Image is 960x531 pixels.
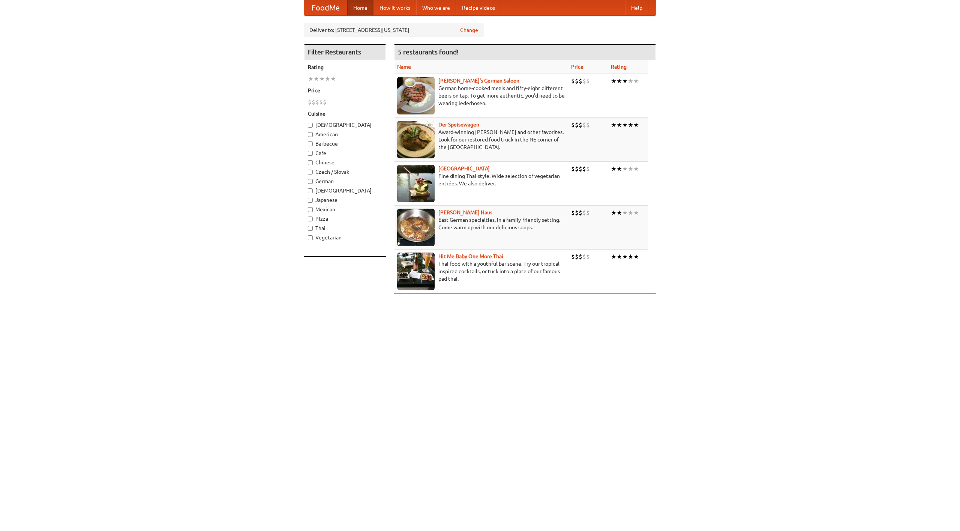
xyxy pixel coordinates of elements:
a: Der Speisewagen [438,122,479,128]
li: ★ [622,253,628,261]
input: Barbecue [308,141,313,146]
label: [DEMOGRAPHIC_DATA] [308,121,382,129]
label: [DEMOGRAPHIC_DATA] [308,187,382,194]
li: ★ [633,165,639,173]
li: $ [575,77,579,85]
a: Hit Me Baby One More Thai [438,253,503,259]
li: $ [575,121,579,129]
ng-pluralize: 5 restaurants found! [398,48,459,56]
label: German [308,178,382,185]
a: [PERSON_NAME]'s German Saloon [438,78,519,84]
li: $ [579,165,582,173]
li: $ [312,98,315,106]
p: Award-winning [PERSON_NAME] and other favorites. Look for our restored food truck in the NE corne... [397,128,565,151]
h5: Cuisine [308,110,382,117]
li: $ [582,121,586,129]
input: [DEMOGRAPHIC_DATA] [308,123,313,128]
li: ★ [633,77,639,85]
li: $ [323,98,327,106]
li: $ [582,253,586,261]
div: Deliver to: [STREET_ADDRESS][US_STATE] [304,23,484,37]
li: $ [579,77,582,85]
a: How it works [373,0,416,15]
li: ★ [319,75,325,83]
label: Japanese [308,196,382,204]
li: ★ [308,75,313,83]
label: Cafe [308,149,382,157]
input: Cafe [308,151,313,156]
li: ★ [622,77,628,85]
li: ★ [616,77,622,85]
a: Change [460,26,478,34]
input: Czech / Slovak [308,170,313,174]
label: Thai [308,224,382,232]
a: Rating [611,64,627,70]
img: satay.jpg [397,165,435,202]
li: ★ [611,253,616,261]
li: ★ [330,75,336,83]
img: kohlhaus.jpg [397,209,435,246]
li: $ [586,253,590,261]
label: Czech / Slovak [308,168,382,176]
a: Recipe videos [456,0,501,15]
li: $ [586,165,590,173]
img: esthers.jpg [397,77,435,114]
li: ★ [628,77,633,85]
li: ★ [622,209,628,217]
h5: Rating [308,63,382,71]
li: $ [586,209,590,217]
label: Pizza [308,215,382,223]
li: ★ [313,75,319,83]
b: [GEOGRAPHIC_DATA] [438,165,490,171]
h5: Price [308,87,382,94]
input: German [308,179,313,184]
a: FoodMe [304,0,347,15]
label: Barbecue [308,140,382,147]
li: ★ [325,75,330,83]
input: Thai [308,226,313,231]
li: $ [571,165,575,173]
li: ★ [633,209,639,217]
li: $ [575,209,579,217]
li: ★ [616,121,622,129]
input: Japanese [308,198,313,203]
p: German home-cooked meals and fifty-eight different beers on tap. To get more authentic, you'd nee... [397,84,565,107]
li: $ [308,98,312,106]
input: [DEMOGRAPHIC_DATA] [308,188,313,193]
li: ★ [633,253,639,261]
li: $ [571,253,575,261]
input: Pizza [308,217,313,221]
li: ★ [611,121,616,129]
label: Mexican [308,206,382,213]
input: Chinese [308,160,313,165]
li: ★ [611,165,616,173]
li: $ [571,209,575,217]
a: [PERSON_NAME] Haus [438,209,492,215]
li: ★ [622,121,628,129]
p: Thai food with a youthful bar scene. Try our tropical inspired cocktails, or tuck into a plate of... [397,260,565,283]
li: ★ [616,165,622,173]
li: $ [571,121,575,129]
li: $ [315,98,319,106]
label: American [308,131,382,138]
label: Vegetarian [308,234,382,241]
li: ★ [633,121,639,129]
li: ★ [616,253,622,261]
li: ★ [628,121,633,129]
li: ★ [628,165,633,173]
li: $ [586,121,590,129]
p: East German specialties, in a family-friendly setting. Come warm up with our delicious soups. [397,216,565,231]
a: Name [397,64,411,70]
li: $ [582,165,586,173]
img: speisewagen.jpg [397,121,435,158]
li: $ [575,165,579,173]
input: Vegetarian [308,235,313,240]
img: babythai.jpg [397,253,435,290]
input: Mexican [308,207,313,212]
a: Home [347,0,373,15]
a: Price [571,64,583,70]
